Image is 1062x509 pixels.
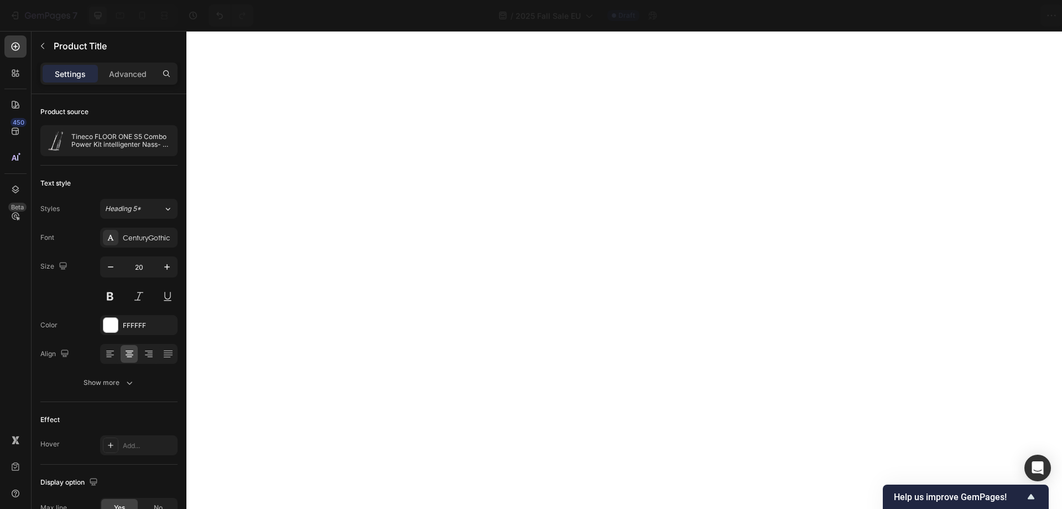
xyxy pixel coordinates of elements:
div: Align [40,347,71,362]
div: Beta [8,203,27,212]
iframe: Design area [186,31,1062,509]
button: Save [948,4,984,27]
p: Advanced [109,68,147,80]
button: Heading 5* [100,199,178,219]
span: Heading 5* [105,204,141,214]
div: 450 [11,118,27,127]
span: Help us improve GemPages! [894,492,1024,502]
span: 2025 Fall Sale EU [516,10,581,22]
p: Tineco FLOOR ONE S5 Combo Power Kit intelligenter Nass- und Trockensauger [71,133,173,148]
div: Size [40,259,70,274]
div: Add... [123,441,175,451]
span: Draft [618,11,635,20]
div: FFFFFF [123,321,175,331]
div: Product source [40,107,88,117]
div: Open Intercom Messenger [1024,455,1051,481]
span: Save [957,11,975,20]
span: / [511,10,513,22]
div: Text style [40,178,71,188]
div: Hover [40,439,60,449]
div: Undo/Redo [209,4,253,27]
button: Show survey - Help us improve GemPages! [894,490,1038,503]
p: Settings [55,68,86,80]
img: product feature img [45,130,67,152]
div: Show more [84,377,135,388]
button: Publish [988,4,1035,27]
button: Show more [40,373,178,393]
p: 7 [72,9,77,22]
div: Font [40,233,54,243]
div: Styles [40,204,60,214]
button: 7 [4,4,82,27]
div: Publish [998,10,1025,22]
div: Effect [40,415,60,425]
p: Product Title [54,39,173,53]
div: CenturyGothic [123,233,175,243]
div: Display option [40,475,100,490]
div: Color [40,320,58,330]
